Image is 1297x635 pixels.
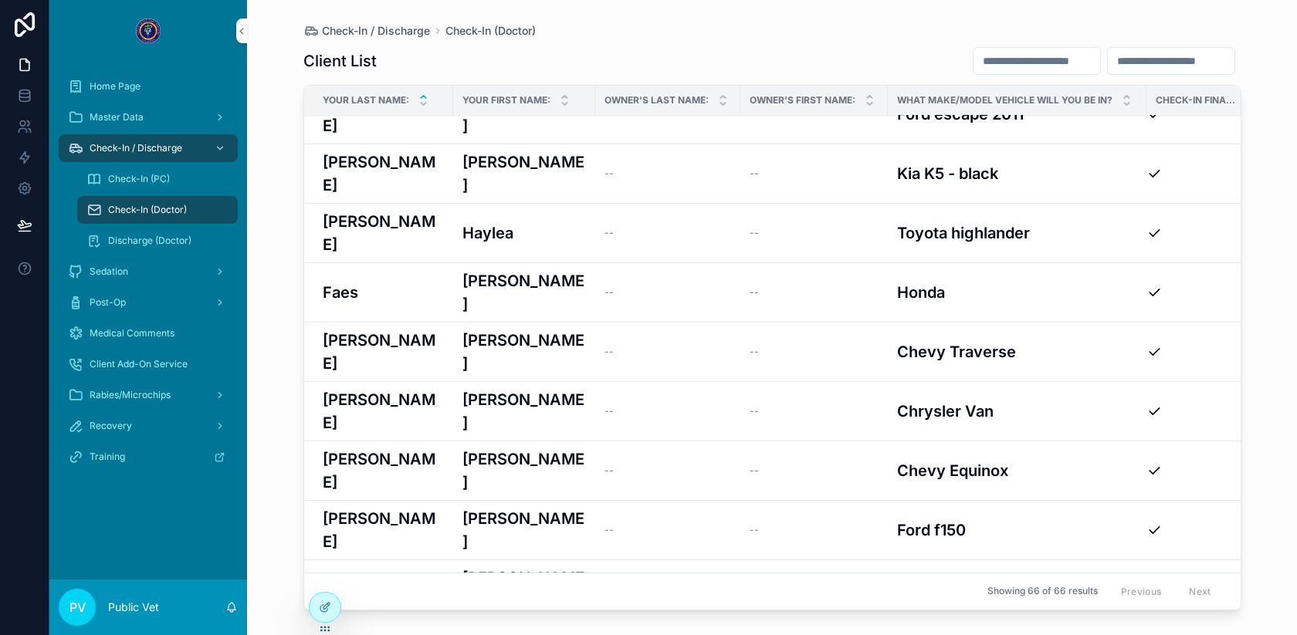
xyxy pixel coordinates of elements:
[750,405,879,417] a: --
[604,524,614,536] span: --
[323,150,444,197] a: [PERSON_NAME]
[323,94,409,106] span: Your Last Name:
[897,518,966,542] h3: Ford f150
[59,103,238,131] a: Master Data
[750,167,879,180] a: --
[323,388,444,434] a: [PERSON_NAME]
[750,405,759,417] span: --
[1156,94,1235,106] span: Check-In Finalized?
[462,269,586,316] h3: [PERSON_NAME]
[59,134,238,162] a: Check-In / Discharge
[897,518,1137,542] a: Ford f150
[323,448,444,494] a: [PERSON_NAME]
[462,448,586,494] a: [PERSON_NAME]
[303,50,377,72] h1: Client List
[750,464,759,477] span: --
[604,405,614,417] span: --
[897,162,998,185] h3: Kia K5 - black
[462,388,586,434] a: [PERSON_NAME]
[897,340,1137,363] a: Chevy Traverse
[604,405,731,417] a: --
[750,346,759,358] span: --
[750,524,879,536] a: --
[604,464,731,477] a: --
[462,329,586,375] h3: [PERSON_NAME]
[77,165,238,193] a: Check-In (PC)
[604,346,731,358] a: --
[604,524,731,536] a: --
[445,23,536,39] a: Check-In (Doctor)
[136,19,161,43] img: App logo
[90,265,128,278] span: Sedation
[897,340,1016,363] h3: Chevy Traverse
[897,400,994,423] h3: Chrysler Van
[59,350,238,378] a: Client Add-On Service
[897,459,1137,482] a: Chevy Equinox
[604,346,614,358] span: --
[462,507,586,553] a: [PERSON_NAME]
[462,566,586,613] a: [PERSON_NAME]
[604,286,731,299] a: --
[90,327,174,339] span: Medical Comments
[77,196,238,224] a: Check-In (Doctor)
[750,286,759,299] span: --
[987,586,1098,598] span: Showing 66 of 66 results
[604,167,614,180] span: --
[604,227,731,239] a: --
[90,420,132,432] span: Recovery
[90,358,188,370] span: Client Add-On Service
[90,80,141,93] span: Home Page
[59,412,238,440] a: Recovery
[750,94,855,106] span: Owner's First Name:
[59,73,238,100] a: Home Page
[750,346,879,358] a: --
[750,464,879,477] a: --
[323,329,444,375] a: [PERSON_NAME]
[897,459,1008,482] h3: Chevy Equinox
[462,221,586,245] a: Haylea
[59,289,238,316] a: Post-Op
[897,281,945,304] h3: Honda
[750,227,759,239] span: --
[750,167,759,180] span: --
[604,227,614,239] span: --
[323,281,358,304] h3: Faes
[49,62,247,491] div: scrollable content
[322,23,430,39] span: Check-In / Discharge
[897,400,1137,423] a: Chrysler Van
[59,443,238,471] a: Training
[323,507,444,553] a: [PERSON_NAME]
[90,389,171,401] span: Rabies/Microchips
[604,286,614,299] span: --
[59,381,238,409] a: Rabies/Microchips
[108,204,187,216] span: Check-In (Doctor)
[108,600,159,615] p: Public Vet
[897,162,1137,185] a: Kia K5 - black
[462,94,550,106] span: Your First Name:
[750,286,879,299] a: --
[897,221,1030,245] h3: Toyota highlander
[90,142,182,154] span: Check-In / Discharge
[897,281,1137,304] a: Honda
[462,221,513,245] h3: Haylea
[604,464,614,477] span: --
[462,150,586,197] h3: [PERSON_NAME]
[604,94,709,106] span: Owner's Last Name:
[69,598,86,616] span: PV
[90,451,125,463] span: Training
[323,210,444,256] a: [PERSON_NAME]
[897,94,1112,106] span: What Make/Model Vehicle Will You Be In?
[750,524,759,536] span: --
[77,227,238,255] a: Discharge (Doctor)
